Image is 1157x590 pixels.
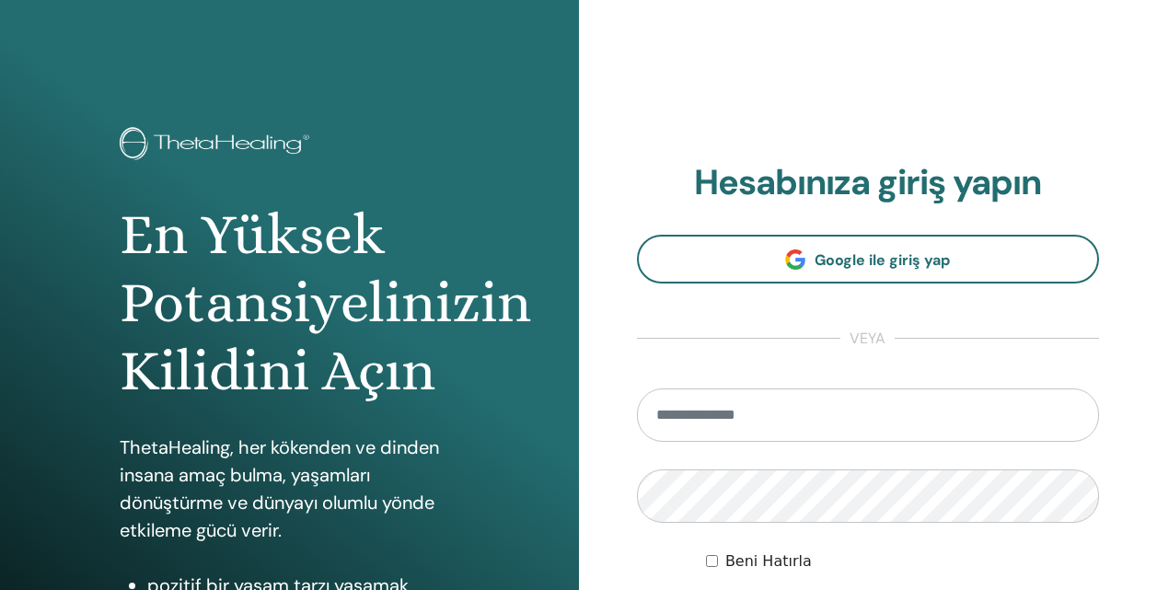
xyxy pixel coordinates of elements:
[706,550,1099,573] div: Keep me authenticated indefinitely or until I manually logout
[637,162,1100,204] h2: Hesabınıza giriş yapın
[120,434,459,544] p: ThetaHealing, her kökenden ve dinden insana amaç bulma, yaşamları dönüştürme ve dünyayı olumlu yö...
[725,550,812,573] label: Beni Hatırla
[637,235,1100,283] a: Google ile giriş yap
[840,328,895,350] span: veya
[120,201,459,406] h1: En Yüksek Potansiyelinizin Kilidini Açın
[815,250,950,270] span: Google ile giriş yap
